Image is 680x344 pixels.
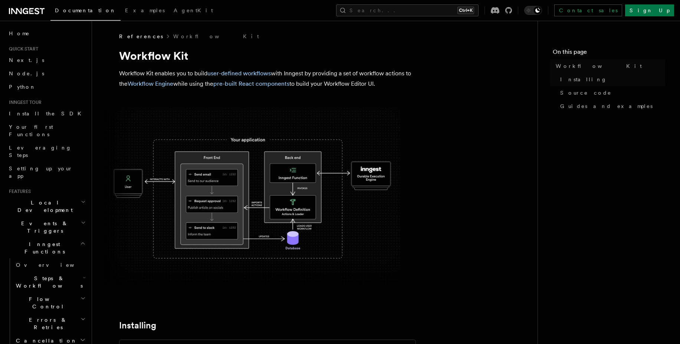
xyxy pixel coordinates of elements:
[213,80,289,87] a: pre-built React components
[55,7,116,13] span: Documentation
[6,53,87,67] a: Next.js
[9,145,72,158] span: Leveraging Steps
[457,7,474,14] kbd: Ctrl+K
[9,30,30,37] span: Home
[6,107,87,120] a: Install the SDK
[553,59,665,73] a: Workflow Kit
[6,162,87,183] a: Setting up your app
[6,217,87,237] button: Events & Triggers
[6,141,87,162] a: Leveraging Steps
[9,84,36,90] span: Python
[6,237,87,258] button: Inngest Functions
[6,67,87,80] a: Node.js
[128,80,173,87] a: Workflow Engine
[556,62,642,70] span: Workflow Kit
[6,46,38,52] span: Quick start
[6,99,42,105] span: Inngest tour
[625,4,674,16] a: Sign Up
[169,2,217,20] a: AgentKit
[560,89,611,96] span: Source code
[6,80,87,94] a: Python
[16,262,92,268] span: Overview
[104,108,401,286] img: The Workflow Kit provides a Workflow Engine to compose workflow actions on the back end and a set...
[13,275,83,289] span: Steps & Workflows
[173,33,259,40] a: Workflow Kit
[6,27,87,40] a: Home
[6,189,31,194] span: Features
[557,73,665,86] a: Installing
[119,68,416,89] p: Workflow Kit enables you to build with Inngest by providing a set of workflow actions to the whil...
[125,7,165,13] span: Examples
[50,2,121,21] a: Documentation
[560,76,607,83] span: Installing
[9,166,73,179] span: Setting up your app
[207,70,271,77] a: user-defined workflows
[553,47,665,59] h4: On this page
[9,111,86,117] span: Install the SDK
[6,240,80,255] span: Inngest Functions
[13,258,87,272] a: Overview
[119,33,163,40] span: References
[557,86,665,99] a: Source code
[6,120,87,141] a: Your first Functions
[13,272,87,292] button: Steps & Workflows
[336,4,479,16] button: Search...Ctrl+K
[557,99,665,113] a: Guides and examples
[560,102,653,110] span: Guides and examples
[174,7,213,13] span: AgentKit
[13,292,87,313] button: Flow Control
[524,6,542,15] button: Toggle dark mode
[6,199,81,214] span: Local Development
[121,2,169,20] a: Examples
[6,220,81,235] span: Events & Triggers
[119,49,416,62] h1: Workflow Kit
[9,57,44,63] span: Next.js
[13,295,81,310] span: Flow Control
[9,124,53,137] span: Your first Functions
[6,196,87,217] button: Local Development
[13,313,87,334] button: Errors & Retries
[119,320,156,331] a: Installing
[9,71,44,76] span: Node.js
[554,4,622,16] a: Contact sales
[13,316,81,331] span: Errors & Retries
